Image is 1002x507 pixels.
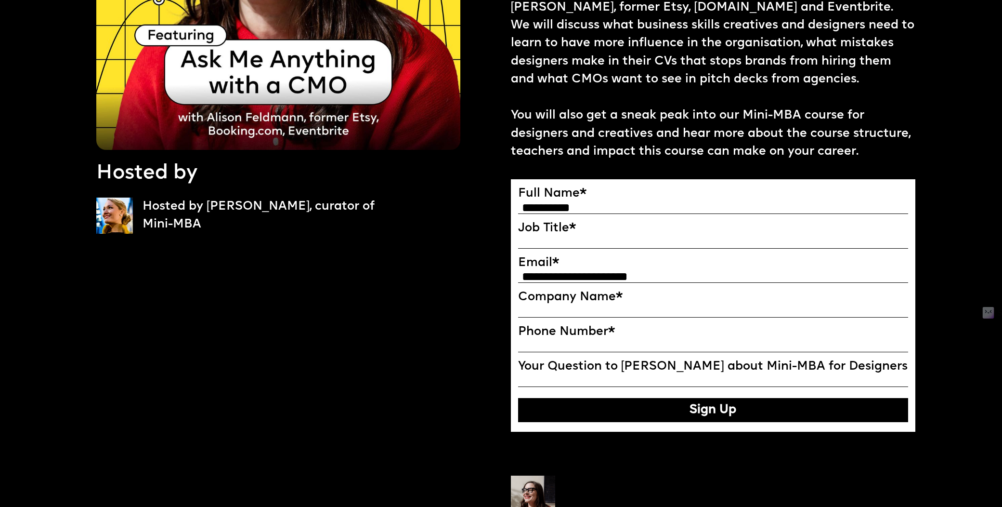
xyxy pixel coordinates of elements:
[143,198,393,234] p: Hosted by [PERSON_NAME], curator of Mini-MBA
[518,360,909,374] label: Your Question to [PERSON_NAME] about Mini-MBA for Designers
[518,325,909,339] label: Phone Number
[518,256,909,270] label: Email
[518,398,909,422] button: Sign Up
[96,160,197,187] p: Hosted by
[518,221,909,236] label: Job Title
[518,290,909,305] label: Company Name
[518,187,909,201] label: Full Name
